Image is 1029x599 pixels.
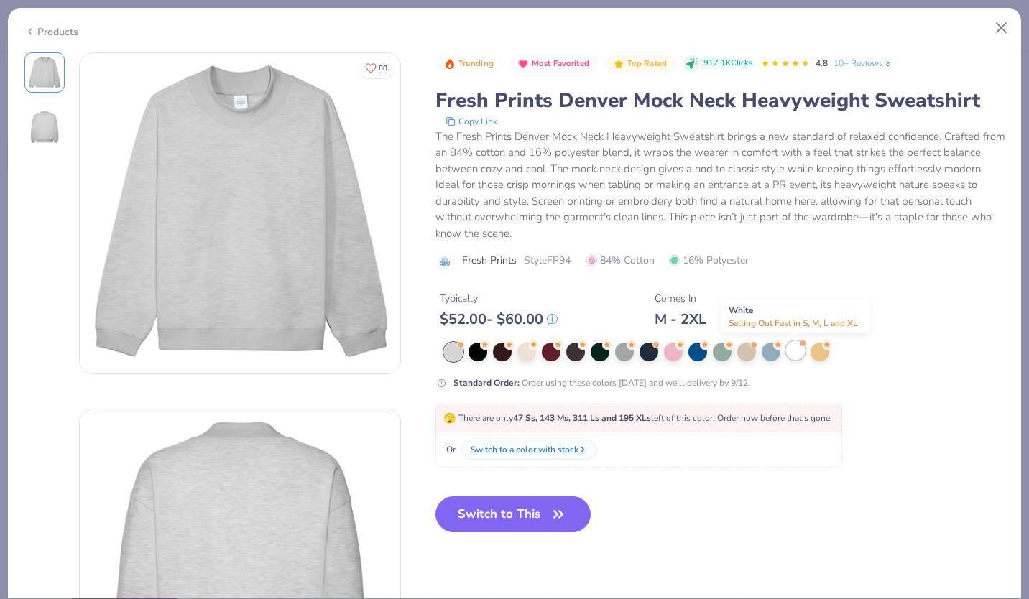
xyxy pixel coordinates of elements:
div: White [721,300,871,333]
img: brand logo [435,256,455,267]
span: Or [443,443,456,456]
span: 16% Polyester [669,253,749,268]
img: Front [80,53,400,373]
span: 🫣 [443,412,456,425]
strong: Standard Order : [453,377,520,389]
button: copy to clipboard [441,114,502,129]
button: Like [359,57,394,78]
img: Back [27,110,62,144]
div: M - 2XL [655,310,706,328]
button: Badge Button [606,55,675,73]
span: There are only left of this color. Order now before that's gone. [443,412,832,424]
div: The Fresh Prints Denver Mock Neck Heavyweight Sweatshirt brings a new standard of relaxed confide... [435,129,1005,242]
span: Trending [458,60,494,68]
span: 84% Cotton [586,253,655,268]
strong: 47 Ss, 143 Ms, 311 Ls and 195 XLs [513,412,651,424]
span: 917.1K Clicks [703,57,752,70]
span: 80 [379,65,387,72]
button: Badge Button [510,55,597,73]
span: Selling Out Fast in S, M, L and XL [729,317,858,329]
span: 4.8 [816,57,828,69]
a: 10+ Reviews [834,57,893,70]
div: Products [24,24,78,40]
span: Fresh Prints [462,253,517,268]
div: 4.8 Stars [761,52,810,75]
img: Top Rated sort [613,58,624,70]
span: Style FP94 [524,253,571,268]
div: Comes In [655,291,706,306]
button: Close [988,14,1015,42]
div: Switch to a color with stock [471,443,578,456]
img: Trending sort [444,58,456,70]
span: Top Rated [627,60,668,68]
div: Typically [440,291,558,306]
span: Most Favorited [532,60,589,68]
div: Fresh Prints Denver Mock Neck Heavyweight Sweatshirt [435,87,1005,114]
img: Most Favorited sort [517,58,529,70]
img: Front [27,55,62,90]
button: Switch to This [435,496,591,532]
div: Order using these colors [DATE] and we’ll delivery by 9/12. [453,376,750,389]
button: Switch to a color with stock [461,440,596,460]
button: Badge Button [437,55,502,73]
div: $ 52.00 - $ 60.00 [440,310,558,328]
